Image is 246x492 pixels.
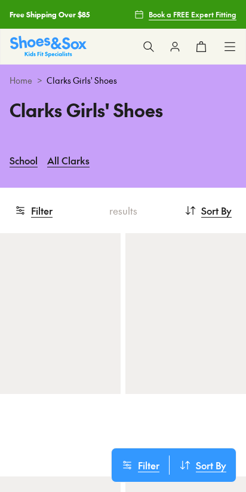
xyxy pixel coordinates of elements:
[170,456,236,475] button: Sort By
[14,197,53,224] button: Filter
[10,36,87,57] img: SNS_Logo_Responsive.svg
[10,96,236,123] h1: Clarks Girls' Shoes
[10,147,38,173] a: School
[112,456,169,475] button: Filter
[10,36,87,57] a: Shoes & Sox
[47,147,90,173] a: All Clarks
[134,4,236,25] a: Book a FREE Expert Fitting
[10,74,236,87] div: >
[47,74,117,87] span: Clarks Girls' Shoes
[10,74,32,87] a: Home
[196,458,226,472] span: Sort By
[149,9,236,20] span: Book a FREE Expert Fitting
[201,203,232,218] span: Sort By
[184,197,232,224] button: Sort By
